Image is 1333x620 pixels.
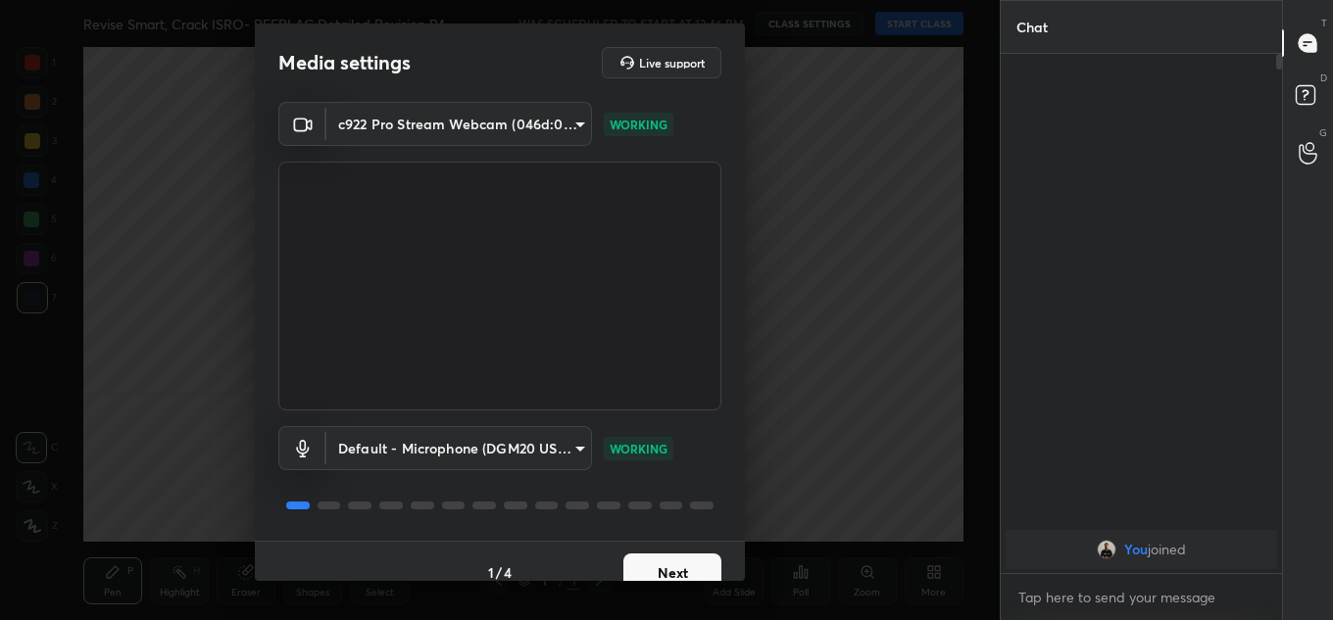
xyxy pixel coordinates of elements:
[1001,1,1063,53] p: Chat
[1001,526,1282,573] div: grid
[326,426,592,470] div: c922 Pro Stream Webcam (046d:085c)
[639,57,705,69] h5: Live support
[610,440,667,457] p: WORKING
[623,553,721,593] button: Next
[1148,542,1186,557] span: joined
[1097,540,1116,559] img: 6da85954e4d94dd18dd5c6a481ba3d11.jpg
[488,562,494,583] h4: 1
[1320,71,1327,85] p: D
[504,562,512,583] h4: 4
[496,562,502,583] h4: /
[1319,125,1327,140] p: G
[610,116,667,133] p: WORKING
[1321,16,1327,30] p: T
[1124,542,1148,557] span: You
[278,50,411,75] h2: Media settings
[326,102,592,146] div: c922 Pro Stream Webcam (046d:085c)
